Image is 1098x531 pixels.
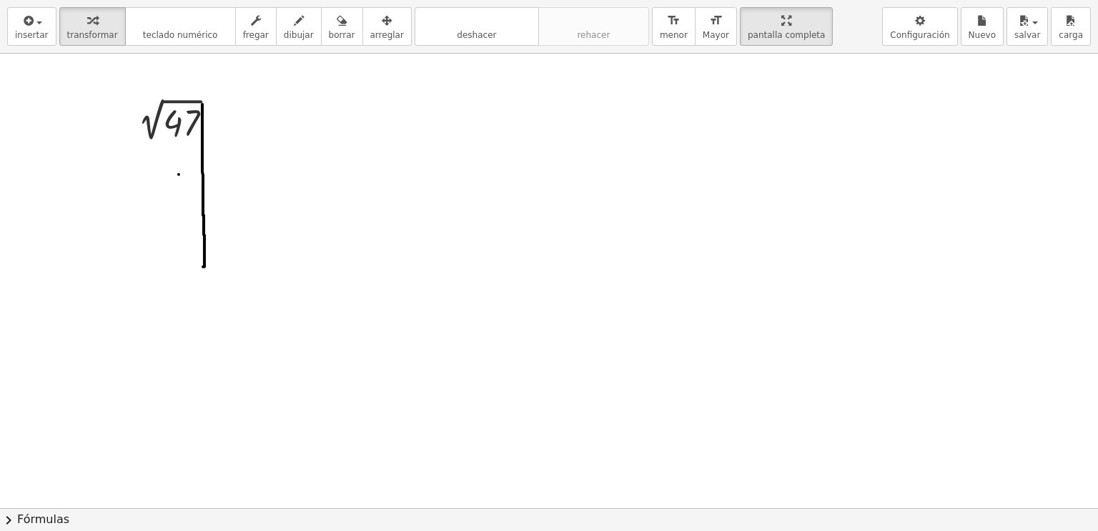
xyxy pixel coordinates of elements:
[546,12,641,29] i: rehacer
[133,12,228,29] i: teclado
[243,30,269,40] span: fregar
[362,7,412,46] button: arreglar
[667,12,681,29] i: format_size
[17,512,69,528] font: Fórmulas
[1014,30,1040,40] span: salvar
[538,7,649,46] button: rehacerrehacer
[882,7,957,46] button: Configuración
[577,30,610,40] span: rehacer
[961,7,1004,46] button: Nuevo
[709,12,723,29] i: format_size
[235,7,277,46] button: fregar
[370,30,404,40] span: arreglar
[748,30,826,40] span: pantalla completa
[284,30,314,40] span: dibujar
[125,7,236,46] button: tecladoteclado numérico
[422,12,531,29] i: deshacer
[15,30,49,40] span: insertar
[143,30,218,40] span: teclado numérico
[7,7,56,46] button: insertar
[329,30,355,40] span: borrar
[660,30,688,40] span: menor
[415,7,539,46] button: deshacerdeshacer
[740,7,834,46] button: pantalla completa
[59,7,126,46] button: transformar
[695,7,737,46] button: format_sizeMayor
[67,30,118,40] span: transformar
[703,30,729,40] span: Mayor
[276,7,322,46] button: dibujar
[457,30,496,40] span: deshacer
[1059,30,1083,40] span: carga
[969,30,996,40] span: Nuevo
[1006,7,1048,46] button: salvar
[321,7,363,46] button: borrar
[652,7,696,46] button: format_sizemenor
[890,30,949,40] span: Configuración
[1051,7,1091,46] button: carga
